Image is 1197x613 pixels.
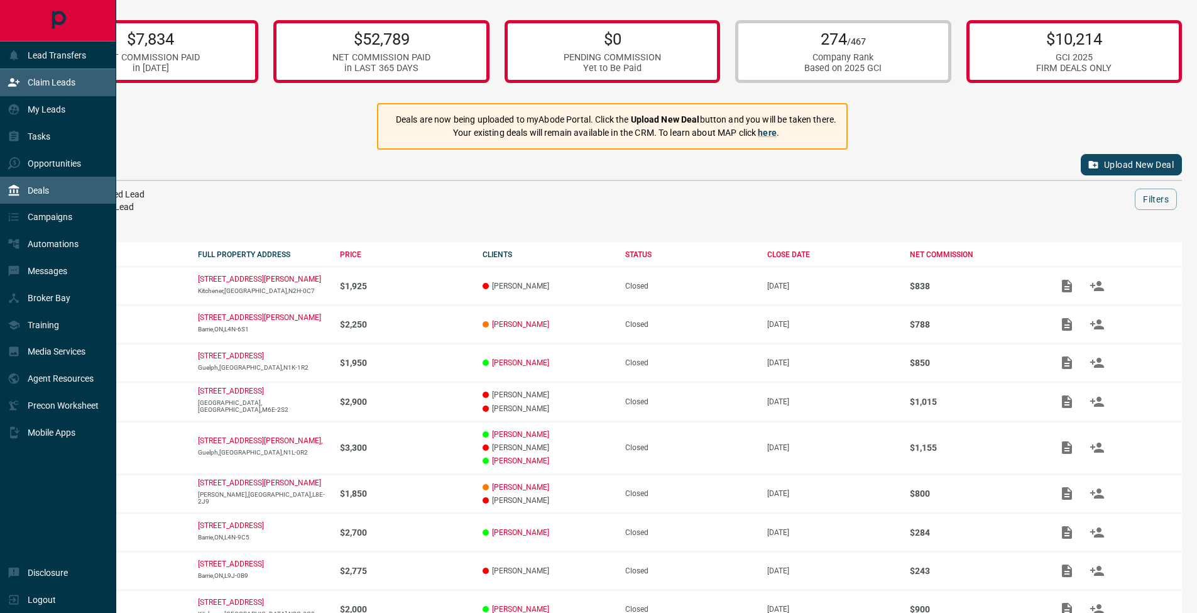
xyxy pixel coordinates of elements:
span: Match Clients [1082,489,1112,498]
button: Upload New Deal [1081,154,1182,175]
div: NET COMMISSION PAID [332,52,430,63]
span: Match Clients [1082,319,1112,328]
div: NET COMMISSION [910,250,1040,259]
span: Add / View Documents [1052,358,1082,367]
p: Lease - Co-Op [55,566,185,575]
p: $838 [910,281,1040,291]
p: $1,155 [910,443,1040,453]
p: [STREET_ADDRESS][PERSON_NAME] [198,478,321,487]
p: [DATE] [767,566,897,575]
p: [STREET_ADDRESS] [198,387,264,395]
div: Closed [625,397,755,406]
div: FULL PROPERTY ADDRESS [198,250,328,259]
p: $243 [910,566,1040,576]
p: [PERSON_NAME] [483,566,613,575]
span: Add / View Documents [1052,566,1082,575]
p: $2,700 [340,527,470,538]
span: Match Clients [1082,358,1112,367]
p: $2,775 [340,566,470,576]
p: Lease - Co-Op [55,489,185,498]
p: [DATE] [767,320,897,329]
div: Closed [625,358,755,367]
a: here [758,128,777,138]
span: Match Clients [1082,604,1112,613]
p: Your existing deals will remain available in the CRM. To learn about MAP click . [396,126,836,140]
a: [STREET_ADDRESS] [198,351,264,360]
p: Lease - Co-Op [55,443,185,452]
a: [PERSON_NAME] [492,528,549,537]
p: $788 [910,319,1040,329]
a: [STREET_ADDRESS] [198,521,264,530]
span: Add / View Documents [1052,443,1082,451]
span: /467 [847,36,866,47]
div: Closed [625,320,755,329]
a: [STREET_ADDRESS][PERSON_NAME] [198,313,321,322]
a: [STREET_ADDRESS][PERSON_NAME], [198,436,322,445]
p: [PERSON_NAME] [483,404,613,413]
span: Add / View Documents [1052,527,1082,536]
div: GCI 2025 [1036,52,1112,63]
p: Kitchener,[GEOGRAPHIC_DATA],N2H-0C7 [198,287,328,294]
div: Closed [625,282,755,290]
div: Closed [625,566,755,575]
p: Lease - Co-Op [55,358,185,367]
div: in LAST 365 DAYS [332,63,430,74]
p: $10,214 [1036,30,1112,48]
a: [STREET_ADDRESS] [198,560,264,568]
p: $1,015 [910,397,1040,407]
span: Match Clients [1082,281,1112,290]
div: PRICE [340,250,470,259]
div: STATUS [625,250,755,259]
span: Add / View Documents [1052,397,1082,406]
p: [GEOGRAPHIC_DATA],[GEOGRAPHIC_DATA],M6E-2S2 [198,399,328,413]
p: [DATE] [767,397,897,406]
p: Lease - Listing [55,320,185,329]
div: CLOSE DATE [767,250,897,259]
p: Lease - Co-Op [55,528,185,537]
p: $800 [910,489,1040,499]
a: [PERSON_NAME] [492,358,549,367]
div: Closed [625,443,755,452]
p: Barrie,ON,L9J-0B9 [198,572,328,579]
a: [PERSON_NAME] [492,430,549,439]
div: NET COMMISSION PAID [102,52,200,63]
span: Match Clients [1082,443,1112,451]
a: [PERSON_NAME] [492,483,549,492]
p: Lease - Co-Op [55,397,185,406]
p: [PERSON_NAME] [483,390,613,399]
a: [STREET_ADDRESS][PERSON_NAME] [198,275,321,284]
div: Closed [625,489,755,498]
p: $1,950 [340,358,470,368]
button: Filters [1135,189,1177,210]
p: [PERSON_NAME] [483,443,613,452]
span: Add / View Documents [1052,489,1082,498]
div: CLIENTS [483,250,613,259]
div: FIRM DEALS ONLY [1036,63,1112,74]
div: in [DATE] [102,63,200,74]
p: Guelph,[GEOGRAPHIC_DATA],N1K-1R2 [198,364,328,371]
span: Match Clients [1082,397,1112,406]
a: [STREET_ADDRESS] [198,598,264,607]
div: PENDING COMMISSION [564,52,661,63]
p: $1,925 [340,281,470,291]
a: [PERSON_NAME] [492,456,549,465]
p: [DATE] [767,282,897,290]
span: Add / View Documents [1052,281,1082,290]
p: $2,250 [340,319,470,329]
p: [DATE] [767,528,897,537]
p: [DATE] [767,358,897,367]
p: [PERSON_NAME] [483,496,613,505]
p: Guelph,[GEOGRAPHIC_DATA],N1L-0R2 [198,449,328,456]
p: [PERSON_NAME],[GEOGRAPHIC_DATA],L8E-2J9 [198,491,328,505]
div: Based on 2025 GCI [804,63,882,74]
span: Add / View Documents [1052,604,1082,613]
div: Yet to Be Paid [564,63,661,74]
p: $7,834 [102,30,200,48]
p: Lease - Co-Op [55,282,185,290]
a: [PERSON_NAME] [492,320,549,329]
